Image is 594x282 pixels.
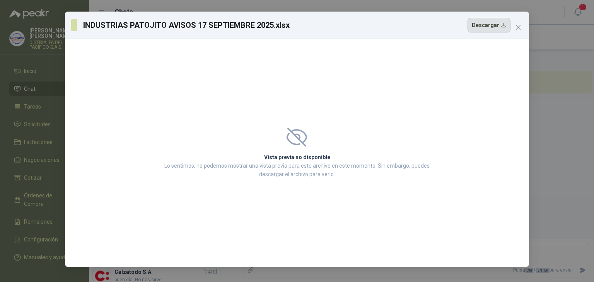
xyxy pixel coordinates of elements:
button: Close [512,21,524,34]
button: Descargar [468,18,510,32]
span: close [515,24,521,31]
p: Lo sentimos, no podemos mostrar una vista previa para este archivo en este momento. Sin embargo, ... [162,161,432,178]
h2: Vista previa no disponible [162,153,432,161]
h3: INDUSTRIAS PATOJITO AVISOS 17 SEPTIEMBRE 2025.xlsx [83,19,290,31]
